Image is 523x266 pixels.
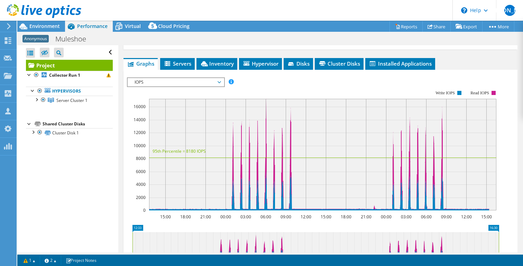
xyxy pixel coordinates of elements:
span: Cluster Disks [318,60,360,67]
svg: \n [461,7,467,13]
text: 06:00 [421,214,432,220]
a: 2 [40,256,61,265]
text: 03:00 [240,214,251,220]
text: 15:00 [160,214,171,220]
a: Hypervisors [26,87,113,96]
text: 4000 [136,181,146,187]
a: Export [450,21,483,32]
span: Disks [287,60,310,67]
text: 16000 [134,104,146,110]
span: Hypervisor [242,60,278,67]
span: Server Cluster 1 [56,97,88,103]
a: Reports [389,21,423,32]
text: 15:00 [481,214,492,220]
text: 2000 [136,194,146,200]
text: Read IOPS [471,91,489,95]
a: 1 [19,256,40,265]
span: Environment [29,23,60,29]
text: 95th Percentile = 8180 IOPS [153,148,206,154]
text: 00:00 [220,214,231,220]
a: Collector Run 1 [26,71,113,80]
text: 0 [143,207,146,213]
text: 12:00 [461,214,472,220]
span: Virtual [125,23,141,29]
a: Cluster Disk 1 [26,128,113,137]
span: Servers [164,60,191,67]
a: More [482,21,514,32]
text: 18:00 [341,214,351,220]
text: 18:00 [180,214,191,220]
span: Performance [77,23,108,29]
span: Installed Applications [369,60,432,67]
span: Inventory [200,60,234,67]
h1: Muleshoe [52,35,97,43]
text: 12000 [134,130,146,135]
div: Shared Cluster Disks [43,120,113,128]
span: Graphs [127,60,154,67]
a: Server Cluster 1 [26,96,113,105]
b: Collector Run 1 [49,72,80,78]
text: 06:00 [260,214,271,220]
text: 12:00 [301,214,311,220]
text: 03:00 [401,214,412,220]
text: 09:00 [281,214,291,220]
text: 14000 [134,117,146,123]
span: Anonymous [22,35,49,42]
text: 15:00 [321,214,331,220]
a: Share [422,21,451,32]
a: Project [26,60,113,71]
text: 21:00 [200,214,211,220]
span: Cloud Pricing [158,23,190,29]
span: IOPS [131,78,220,86]
span: [PERSON_NAME] [504,5,515,16]
text: Write IOPS [436,91,455,95]
text: 8000 [136,155,146,161]
text: 09:00 [441,214,452,220]
text: 10000 [134,143,146,149]
text: 21:00 [361,214,371,220]
text: 00:00 [381,214,392,220]
a: Project Notes [61,256,101,265]
text: 6000 [136,169,146,174]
